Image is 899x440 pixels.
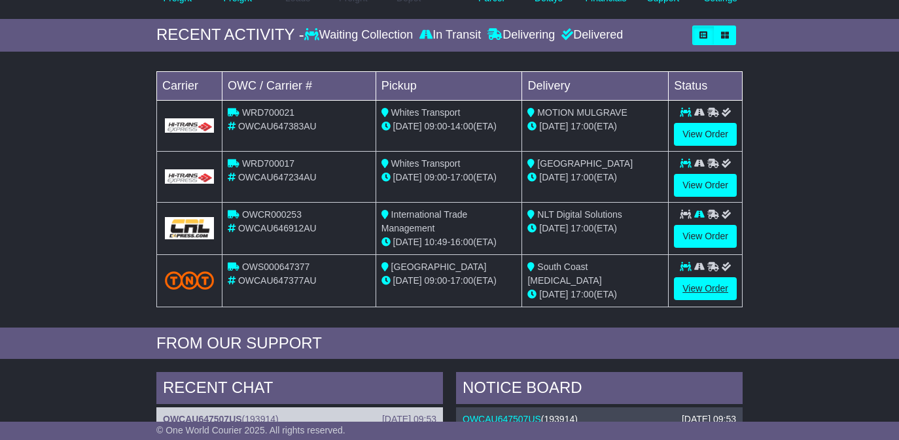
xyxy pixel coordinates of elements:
[222,71,376,100] td: OWC / Carrier #
[558,28,623,42] div: Delivered
[527,120,663,133] div: (ETA)
[381,274,517,288] div: - (ETA)
[539,172,568,182] span: [DATE]
[393,237,422,247] span: [DATE]
[450,275,473,286] span: 17:00
[376,71,522,100] td: Pickup
[463,414,736,425] div: ( )
[450,237,473,247] span: 16:00
[544,414,575,424] span: 193914
[571,223,593,233] span: 17:00
[571,172,593,182] span: 17:00
[527,222,663,235] div: (ETA)
[156,372,443,407] div: RECENT CHAT
[242,262,310,272] span: OWS000647377
[463,414,541,424] a: OWCAU647507US
[245,414,275,424] span: 193914
[393,121,422,131] span: [DATE]
[304,28,416,42] div: Waiting Collection
[527,171,663,184] div: (ETA)
[238,172,317,182] span: OWCAU647234AU
[416,28,484,42] div: In Transit
[527,262,601,286] span: South Coast [MEDICAL_DATA]
[381,209,468,233] span: International Trade Management
[391,107,461,118] span: Whites Transport
[522,71,669,100] td: Delivery
[238,275,317,286] span: OWCAU647377AU
[425,121,448,131] span: 09:00
[484,28,558,42] div: Delivering
[674,225,737,248] a: View Order
[156,334,743,353] div: FROM OUR SUPPORT
[450,172,473,182] span: 17:00
[674,277,737,300] a: View Order
[391,158,461,169] span: Whites Transport
[450,121,473,131] span: 14:00
[381,171,517,184] div: - (ETA)
[425,275,448,286] span: 09:00
[163,414,436,425] div: ( )
[381,235,517,249] div: - (ETA)
[156,425,345,435] span: © One World Courier 2025. All rights reserved.
[674,174,737,197] a: View Order
[242,107,294,118] span: WRD700021
[157,71,222,100] td: Carrier
[539,121,568,131] span: [DATE]
[381,120,517,133] div: - (ETA)
[571,289,593,299] span: 17:00
[537,107,627,118] span: MOTION MULGRAVE
[163,414,242,424] a: OWCAU647507US
[669,71,743,100] td: Status
[537,158,633,169] span: [GEOGRAPHIC_DATA]
[382,414,436,425] div: [DATE] 09:53
[674,123,737,146] a: View Order
[537,209,622,220] span: NLT Digital Solutions
[527,288,663,301] div: (ETA)
[165,169,214,184] img: GetCarrierServiceLogo
[165,271,214,289] img: TNT_Domestic.png
[682,414,736,425] div: [DATE] 09:53
[425,237,448,247] span: 10:49
[539,289,568,299] span: [DATE]
[238,223,317,233] span: OWCAU646912AU
[165,118,214,133] img: GetCarrierServiceLogo
[391,262,487,272] span: [GEOGRAPHIC_DATA]
[242,209,302,220] span: OWCR000253
[425,172,448,182] span: 09:00
[571,121,593,131] span: 17:00
[242,158,294,169] span: WRD700017
[456,372,743,407] div: NOTICE BOARD
[393,172,422,182] span: [DATE]
[156,25,304,44] div: RECENT ACTIVITY -
[238,121,317,131] span: OWCAU647383AU
[393,275,422,286] span: [DATE]
[165,217,214,239] img: GetCarrierServiceLogo
[539,223,568,233] span: [DATE]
